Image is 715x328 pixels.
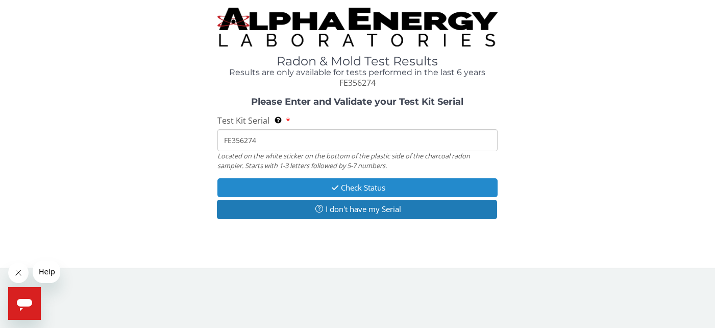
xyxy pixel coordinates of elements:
[217,8,497,46] img: TightCrop.jpg
[217,151,497,170] div: Located on the white sticker on the bottom of the plastic side of the charcoal radon sampler. Sta...
[217,68,497,77] h4: Results are only available for tests performed in the last 6 years
[8,263,29,283] iframe: Close message
[8,287,41,320] iframe: Button to launch messaging window
[217,55,497,68] h1: Radon & Mold Test Results
[217,115,269,126] span: Test Kit Serial
[339,77,376,88] span: FE356274
[217,178,497,197] button: Check Status
[251,96,463,107] strong: Please Enter and Validate your Test Kit Serial
[217,200,497,219] button: I don't have my Serial
[33,261,60,283] iframe: Message from company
